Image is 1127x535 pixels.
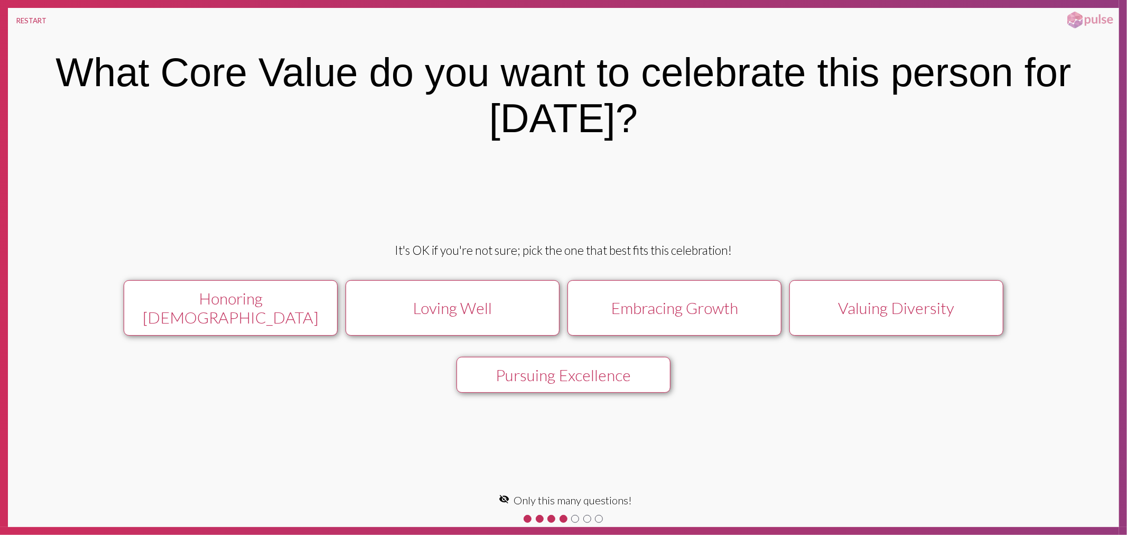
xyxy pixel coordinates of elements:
[468,365,659,384] div: Pursuing Excellence
[579,298,770,317] div: Embracing Growth
[499,494,510,504] mat-icon: visibility_off
[135,289,326,327] div: Honoring [DEMOGRAPHIC_DATA]
[457,357,670,393] button: Pursuing Excellence
[66,243,1061,257] div: It's OK if you're not sure; pick the one that best fits this celebration!
[789,280,1003,335] button: Valuing Diversity
[800,298,992,317] div: Valuing Diversity
[1064,11,1116,30] img: pulsehorizontalsmall.png
[124,280,338,335] button: Honoring [DEMOGRAPHIC_DATA]
[514,494,632,506] span: Only this many questions!
[8,8,55,33] button: RESTART
[24,49,1103,141] div: What Core Value do you want to celebrate this person for [DATE]?
[357,298,548,317] div: Loving Well
[346,280,560,335] button: Loving Well
[567,280,781,335] button: Embracing Growth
